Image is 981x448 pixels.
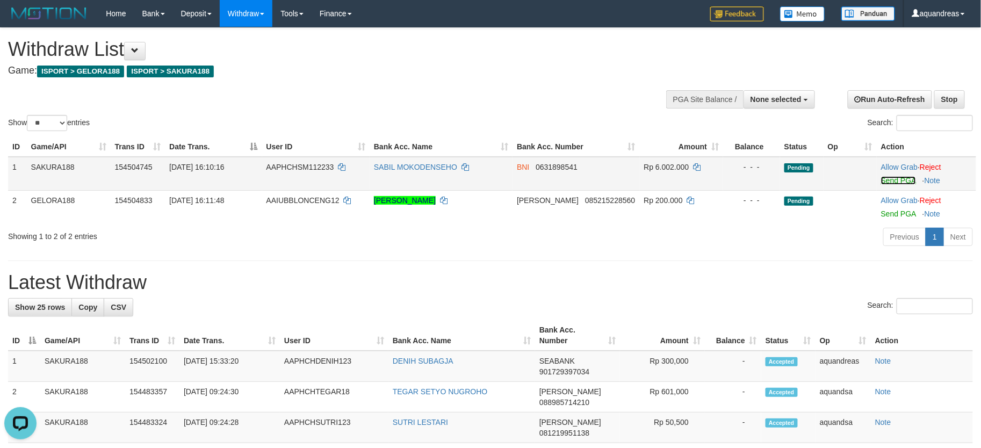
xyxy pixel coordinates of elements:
[539,398,589,407] span: Copy 088985714210 to clipboard
[513,137,639,157] th: Bank Acc. Number: activate to sort column ascending
[37,66,124,77] span: ISPORT > GELORA188
[539,367,589,376] span: Copy 901729397034 to clipboard
[539,387,601,396] span: [PERSON_NAME]
[705,351,761,382] td: -
[15,303,65,312] span: Show 25 rows
[816,320,871,351] th: Op: activate to sort column ascending
[897,298,973,314] input: Search:
[620,413,705,443] td: Rp 50,500
[620,351,705,382] td: Rp 300,000
[881,163,920,171] span: ·
[393,387,488,396] a: TEGAR SETYO NUGROHO
[784,163,813,172] span: Pending
[125,351,179,382] td: 154502100
[926,228,944,246] a: 1
[8,272,973,293] h1: Latest Withdraw
[127,66,214,77] span: ISPORT > SAKURA188
[868,115,973,131] label: Search:
[881,196,918,205] a: Allow Grab
[40,351,125,382] td: SAKURA188
[723,137,780,157] th: Balance
[881,196,920,205] span: ·
[71,298,104,316] a: Copy
[881,209,916,218] a: Send PGA
[943,228,973,246] a: Next
[517,196,579,205] span: [PERSON_NAME]
[165,137,262,157] th: Date Trans.: activate to sort column descending
[8,66,643,76] h4: Game:
[539,429,589,437] span: Copy 081219951138 to clipboard
[871,320,973,351] th: Action
[27,157,111,191] td: SAKURA188
[780,137,824,157] th: Status
[727,195,776,206] div: - - -
[4,4,37,37] button: Open LiveChat chat widget
[751,95,802,104] span: None selected
[280,320,388,351] th: User ID: activate to sort column ascending
[169,163,224,171] span: [DATE] 16:10:16
[744,90,815,109] button: None selected
[27,190,111,223] td: GELORA188
[8,190,27,223] td: 2
[644,196,683,205] span: Rp 200.000
[585,196,635,205] span: Copy 085215228560 to clipboard
[8,115,90,131] label: Show entries
[848,90,932,109] a: Run Auto-Refresh
[875,357,891,365] a: Note
[8,320,40,351] th: ID: activate to sort column descending
[179,351,280,382] td: [DATE] 15:33:20
[104,298,133,316] a: CSV
[816,351,871,382] td: aquandreas
[8,351,40,382] td: 1
[280,413,388,443] td: AAPHCHSUTRI123
[539,418,601,427] span: [PERSON_NAME]
[393,357,453,365] a: DENIH SUBAGJA
[920,163,941,171] a: Reject
[78,303,97,312] span: Copy
[877,190,976,223] td: ·
[897,115,973,131] input: Search:
[262,137,370,157] th: User ID: activate to sort column ascending
[705,413,761,443] td: -
[179,382,280,413] td: [DATE] 09:24:30
[393,418,448,427] a: SUTRI LESTARI
[640,137,724,157] th: Amount: activate to sort column ascending
[388,320,535,351] th: Bank Acc. Name: activate to sort column ascending
[115,163,153,171] span: 154504745
[125,413,179,443] td: 154483324
[620,320,705,351] th: Amount: activate to sort column ascending
[780,6,825,21] img: Button%20Memo.svg
[280,382,388,413] td: AAPHCHTEGAR18
[169,196,224,205] span: [DATE] 16:11:48
[8,382,40,413] td: 2
[875,418,891,427] a: Note
[280,351,388,382] td: AAPHCHDENIH123
[125,320,179,351] th: Trans ID: activate to sort column ascending
[925,176,941,185] a: Note
[881,163,918,171] a: Allow Grab
[179,413,280,443] td: [DATE] 09:24:28
[620,382,705,413] td: Rp 601,000
[766,418,798,428] span: Accepted
[877,157,976,191] td: ·
[370,137,513,157] th: Bank Acc. Name: activate to sort column ascending
[27,137,111,157] th: Game/API: activate to sort column ascending
[111,137,165,157] th: Trans ID: activate to sort column ascending
[877,137,976,157] th: Action
[766,357,798,366] span: Accepted
[374,196,436,205] a: [PERSON_NAME]
[115,196,153,205] span: 154504833
[8,157,27,191] td: 1
[761,320,816,351] th: Status: activate to sort column ascending
[881,176,916,185] a: Send PGA
[8,5,90,21] img: MOTION_logo.png
[666,90,744,109] div: PGA Site Balance /
[539,357,575,365] span: SEABANK
[824,137,877,157] th: Op: activate to sort column ascending
[875,387,891,396] a: Note
[40,382,125,413] td: SAKURA188
[8,137,27,157] th: ID
[40,413,125,443] td: SAKURA188
[727,162,776,172] div: - - -
[766,388,798,397] span: Accepted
